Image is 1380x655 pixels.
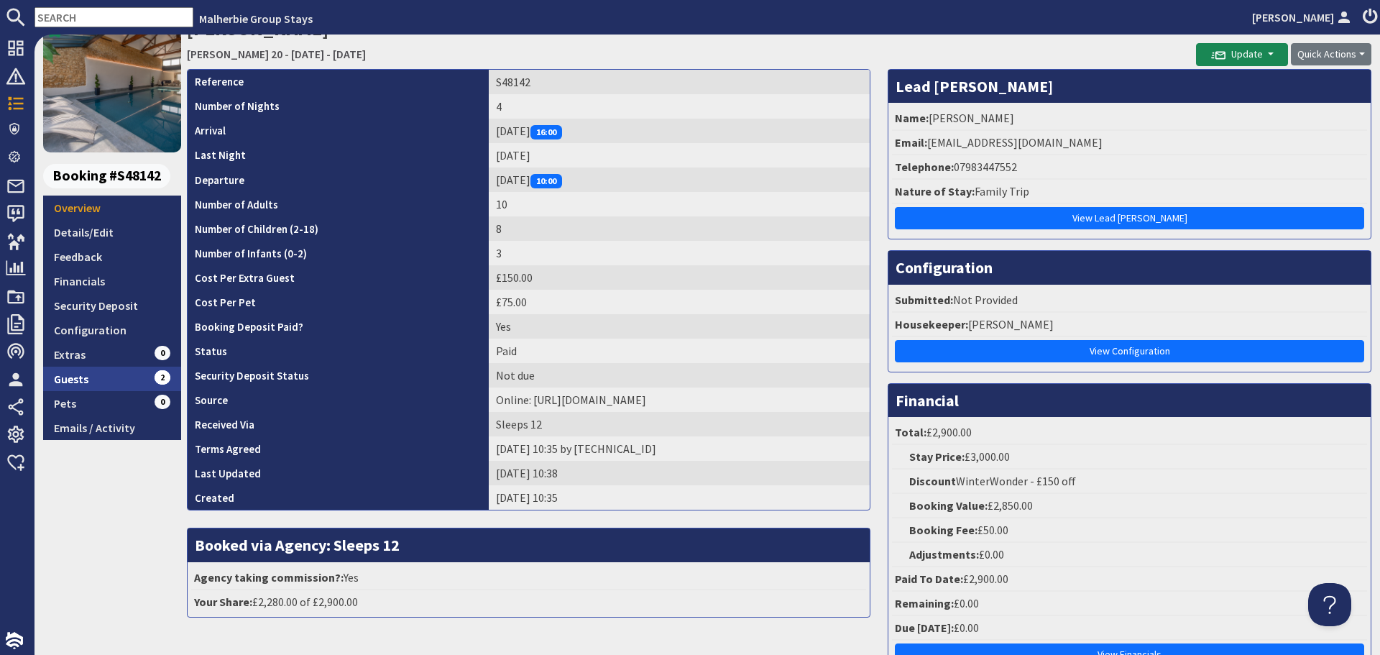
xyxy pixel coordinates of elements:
[489,168,870,192] td: [DATE]
[43,14,181,152] a: Churchill 20's icon9.9
[489,461,870,485] td: [DATE] 10:38
[530,174,562,188] span: 10:00
[489,363,870,388] td: Not due
[888,251,1371,284] h3: Configuration
[892,616,1367,641] li: £0.00
[489,314,870,339] td: Yes
[895,160,954,174] strong: Telephone:
[489,192,870,216] td: 10
[6,632,23,649] img: staytech_i_w-64f4e8e9ee0a9c174fd5317b4b171b261742d2d393467e5bdba4413f4f884c10.svg
[188,436,489,461] th: Terms Agreed
[892,470,1367,494] li: WinterWonder - £150 off
[187,47,282,61] a: [PERSON_NAME] 20
[489,485,870,510] td: [DATE] 10:35
[892,543,1367,567] li: £0.00
[188,70,489,94] th: Reference
[43,244,181,269] a: Feedback
[895,184,975,198] strong: Nature of Stay:
[188,143,489,168] th: Last Night
[892,180,1367,204] li: Family Trip
[489,265,870,290] td: £150.00
[489,388,870,412] td: Online: https://search.brave.com/
[489,216,870,241] td: 8
[895,293,953,307] strong: Submitted:
[892,155,1367,180] li: 07983447552
[895,596,954,610] strong: Remaining:
[188,388,489,412] th: Source
[892,131,1367,155] li: [EMAIL_ADDRESS][DOMAIN_NAME]
[188,461,489,485] th: Last Updated
[489,339,870,363] td: Paid
[895,111,929,125] strong: Name:
[43,269,181,293] a: Financials
[1291,43,1371,65] button: Quick Actions
[909,498,988,513] strong: Booking Value:
[43,367,181,391] a: Guests2
[191,590,866,613] li: £2,280.00 of £2,900.00
[892,592,1367,616] li: £0.00
[895,207,1364,229] a: View Lead [PERSON_NAME]
[892,288,1367,313] li: Not Provided
[188,168,489,192] th: Departure
[895,135,927,150] strong: Email:
[892,106,1367,131] li: [PERSON_NAME]
[888,384,1371,417] h3: Financial
[489,119,870,143] td: [DATE]
[188,192,489,216] th: Number of Adults
[489,436,870,461] td: [DATE] 10:35 by [TECHNICAL_ID]
[199,12,313,26] a: Malherbie Group Stays
[892,445,1367,470] li: £3,000.00
[489,290,870,314] td: £75.00
[895,425,926,439] strong: Total:
[1252,9,1354,26] a: [PERSON_NAME]
[285,47,289,61] span: -
[43,416,181,440] a: Emails / Activity
[43,164,170,188] span: Booking #S48142
[909,523,977,537] strong: Booking Fee:
[187,14,1196,65] h2: [PERSON_NAME]
[34,7,193,27] input: SEARCH
[188,216,489,241] th: Number of Children (2-18)
[530,125,562,139] span: 16:00
[43,196,181,220] a: Overview
[261,444,272,456] i: Agreements were checked at the time of signing booking terms:<br>- I AGREE to take out appropriat...
[895,572,963,586] strong: Paid To Date:
[188,314,489,339] th: Booking Deposit Paid?
[188,290,489,314] th: Cost Per Pet
[188,363,489,388] th: Security Deposit Status
[909,449,965,464] strong: Stay Price:
[291,47,366,61] a: [DATE] - [DATE]
[1196,43,1288,66] button: Update
[188,339,489,363] th: Status
[489,241,870,265] td: 3
[895,620,954,635] strong: Due [DATE]:
[909,474,956,488] strong: Discount
[489,94,870,119] td: 4
[892,494,1367,518] li: £2,850.00
[1308,583,1351,626] iframe: Toggle Customer Support
[191,566,866,590] li: Yes
[489,70,870,94] td: S48142
[892,313,1367,337] li: [PERSON_NAME]
[194,570,344,585] strong: Agency taking commission?:
[895,340,1364,362] a: View Configuration
[43,318,181,342] a: Configuration
[43,14,181,152] img: Churchill 20's icon
[909,547,979,562] strong: Adjustments:
[892,518,1367,543] li: £50.00
[194,595,252,609] strong: Your Share:
[188,94,489,119] th: Number of Nights
[188,485,489,510] th: Created
[43,293,181,318] a: Security Deposit
[188,265,489,290] th: Cost Per Extra Guest
[155,395,170,409] span: 0
[888,70,1371,103] h3: Lead [PERSON_NAME]
[892,567,1367,592] li: £2,900.00
[43,391,181,416] a: Pets0
[895,317,968,331] strong: Housekeeper:
[155,346,170,360] span: 0
[155,370,170,385] span: 2
[43,164,175,188] a: Booking #S48142
[892,421,1367,445] li: £2,900.00
[188,412,489,436] th: Received Via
